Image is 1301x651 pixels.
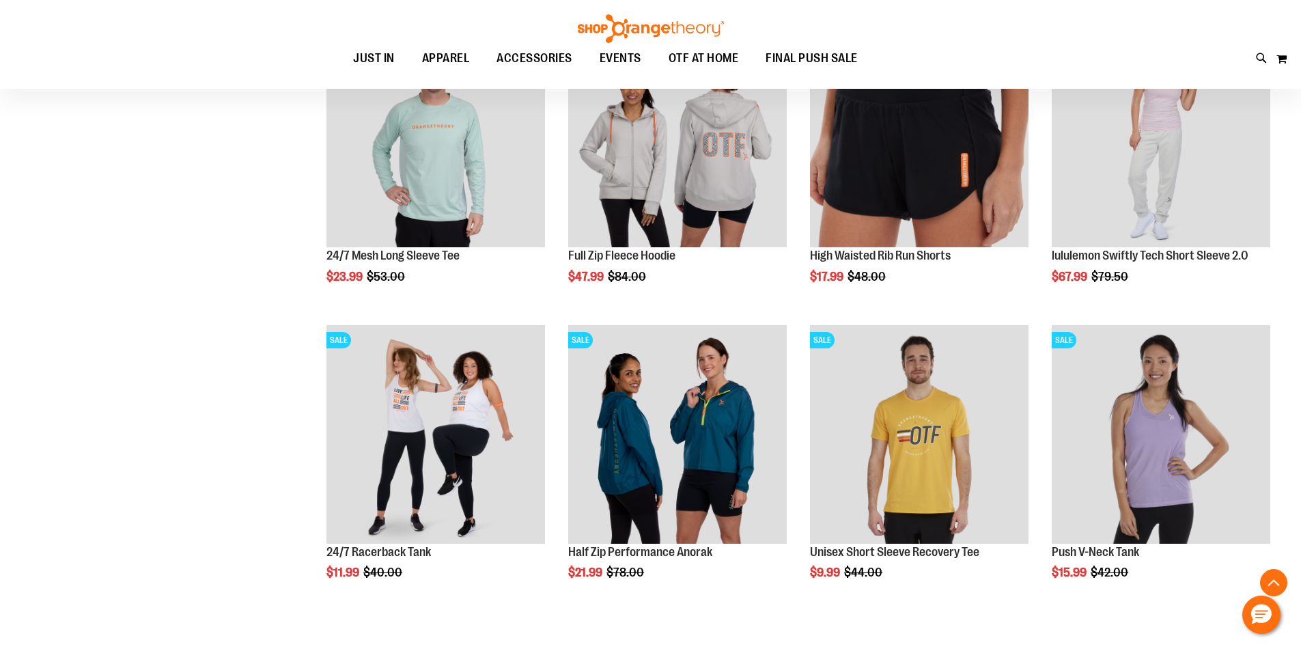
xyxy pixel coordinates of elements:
[1260,569,1287,596] button: Back To Top
[561,318,794,615] div: product
[568,545,712,559] a: Half Zip Performance Anorak
[810,270,845,283] span: $17.99
[810,29,1029,249] a: High Waisted Rib Run ShortsSALE
[326,29,545,247] img: Main Image of 1457095
[1052,270,1089,283] span: $67.99
[766,43,858,74] span: FINAL PUSH SALE
[326,249,460,262] a: 24/7 Mesh Long Sleeve Tee
[568,249,675,262] a: Full Zip Fleece Hoodie
[496,43,572,74] span: ACCESSORIES
[810,566,842,579] span: $9.99
[606,566,646,579] span: $78.00
[810,325,1029,546] a: Product image for Unisex Short Sleeve Recovery TeeSALE
[1052,29,1270,247] img: lululemon Swiftly Tech Short Sleeve 2.0
[363,566,404,579] span: $40.00
[1052,325,1270,544] img: Product image for Push V-Neck Tank
[669,43,739,74] span: OTF AT HOME
[568,325,787,544] img: Half Zip Performance Anorak
[576,14,726,43] img: Shop Orangetheory
[803,318,1035,615] div: product
[568,566,604,579] span: $21.99
[561,22,794,318] div: product
[1052,566,1089,579] span: $15.99
[1052,249,1248,262] a: lululemon Swiftly Tech Short Sleeve 2.0
[339,43,408,74] a: JUST IN
[326,325,545,544] img: 24/7 Racerback Tank
[568,325,787,546] a: Half Zip Performance AnorakSALE
[326,545,431,559] a: 24/7 Racerback Tank
[1091,270,1130,283] span: $79.50
[810,29,1029,247] img: High Waisted Rib Run Shorts
[326,566,361,579] span: $11.99
[810,325,1029,544] img: Product image for Unisex Short Sleeve Recovery Tee
[326,332,351,348] span: SALE
[320,318,552,615] div: product
[844,566,884,579] span: $44.00
[1052,29,1270,249] a: lululemon Swiftly Tech Short Sleeve 2.0SALE
[568,332,593,348] span: SALE
[608,270,648,283] span: $84.00
[326,270,365,283] span: $23.99
[320,22,552,318] div: product
[367,270,407,283] span: $53.00
[326,29,545,249] a: Main Image of 1457095SALE
[1045,22,1277,318] div: product
[655,43,753,74] a: OTF AT HOME
[586,43,655,74] a: EVENTS
[1242,596,1281,634] button: Hello, have a question? Let’s chat.
[1052,325,1270,546] a: Product image for Push V-Neck TankSALE
[483,43,586,74] a: ACCESSORIES
[568,29,787,247] img: Main Image of 1457091
[848,270,888,283] span: $48.00
[810,332,835,348] span: SALE
[353,43,395,74] span: JUST IN
[810,249,951,262] a: High Waisted Rib Run Shorts
[1052,545,1139,559] a: Push V-Neck Tank
[803,22,1035,318] div: product
[810,545,979,559] a: Unisex Short Sleeve Recovery Tee
[1091,566,1130,579] span: $42.00
[1052,332,1076,348] span: SALE
[408,43,484,74] a: APPAREL
[752,43,871,74] a: FINAL PUSH SALE
[568,29,787,249] a: Main Image of 1457091SALE
[600,43,641,74] span: EVENTS
[1045,318,1277,615] div: product
[568,270,606,283] span: $47.99
[326,325,545,546] a: 24/7 Racerback TankSALE
[422,43,470,74] span: APPAREL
